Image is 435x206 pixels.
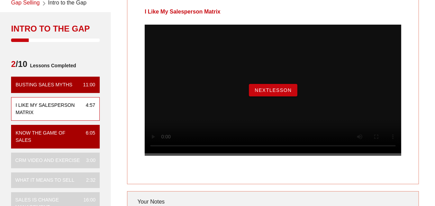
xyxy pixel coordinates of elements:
[249,84,297,96] button: NextLesson
[80,102,95,116] div: 4:57
[11,59,27,72] span: /10
[16,81,72,88] div: Busting Sales Myths
[15,157,80,164] div: CRM VIDEO and EXERCISE
[81,157,96,164] div: 3:00
[81,177,96,184] div: 2:32
[27,59,76,72] span: Lessons Completed
[16,129,80,144] div: Know the Game of Sales
[80,129,95,144] div: 6:05
[15,177,74,184] div: What it means to sell
[254,87,292,93] span: NextLesson
[16,102,80,116] div: I Like My Salesperson Matrix
[78,81,95,88] div: 11:00
[11,23,100,34] div: Intro to the Gap
[11,59,16,69] span: 2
